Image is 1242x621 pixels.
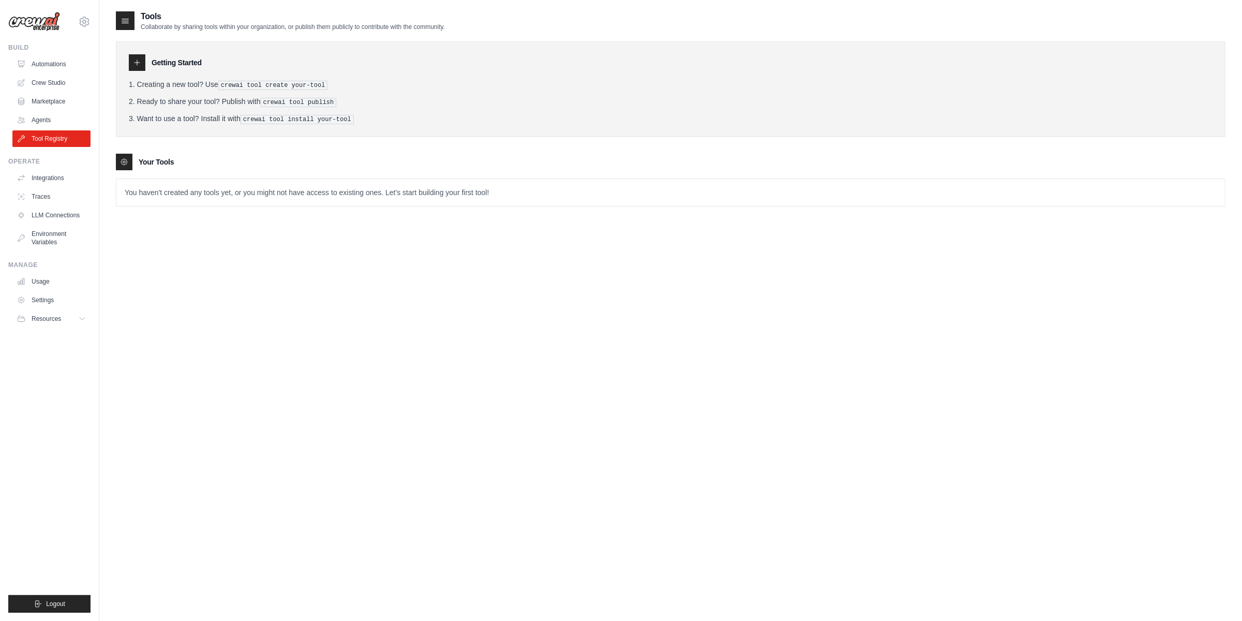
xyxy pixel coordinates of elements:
[141,10,445,23] h2: Tools
[139,157,174,167] h3: Your Tools
[12,170,91,186] a: Integrations
[8,12,60,32] img: Logo
[12,226,91,250] a: Environment Variables
[12,310,91,327] button: Resources
[32,315,61,323] span: Resources
[12,292,91,308] a: Settings
[261,98,337,107] pre: crewai tool publish
[46,600,65,608] span: Logout
[8,43,91,52] div: Build
[12,188,91,205] a: Traces
[129,79,1213,90] li: Creating a new tool? Use
[12,56,91,72] a: Automations
[12,112,91,128] a: Agents
[12,207,91,224] a: LLM Connections
[8,595,91,613] button: Logout
[8,157,91,166] div: Operate
[116,179,1225,206] p: You haven't created any tools yet, or you might not have access to existing ones. Let's start bui...
[152,57,202,68] h3: Getting Started
[8,261,91,269] div: Manage
[12,75,91,91] a: Crew Studio
[218,81,328,90] pre: crewai tool create your-tool
[129,113,1213,124] li: Want to use a tool? Install it with
[12,273,91,290] a: Usage
[12,93,91,110] a: Marketplace
[129,96,1213,107] li: Ready to share your tool? Publish with
[12,130,91,147] a: Tool Registry
[241,115,354,124] pre: crewai tool install your-tool
[141,23,445,31] p: Collaborate by sharing tools within your organization, or publish them publicly to contribute wit...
